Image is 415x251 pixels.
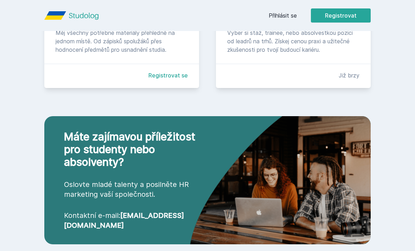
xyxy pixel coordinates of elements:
div: Vyber si stáž, trainee, nebo absolvestkou pozici od leadrů na trhů. Získej cenou praxi a užitečné... [227,29,359,54]
div: Již brzy [339,71,359,80]
a: Přihlásit se [269,11,297,20]
a: [EMAIL_ADDRESS][DOMAIN_NAME] [64,211,184,230]
p: Oslovte mladé talenty a posilněte HR marketing vaší společnosti. [64,180,205,199]
p: Kontaktní e-mail: [64,211,205,230]
button: Registrovat [311,8,371,23]
h2: Máte zajímavou příležitost pro studenty nebo absolventy? [64,130,205,168]
div: Měj všechny potřebné materiály přehledně na jednom místě. Od zápisků spolužáků přes hodnocení pře... [56,29,188,54]
a: Registrovat se [148,71,188,80]
img: cta-hero.png [190,116,371,244]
